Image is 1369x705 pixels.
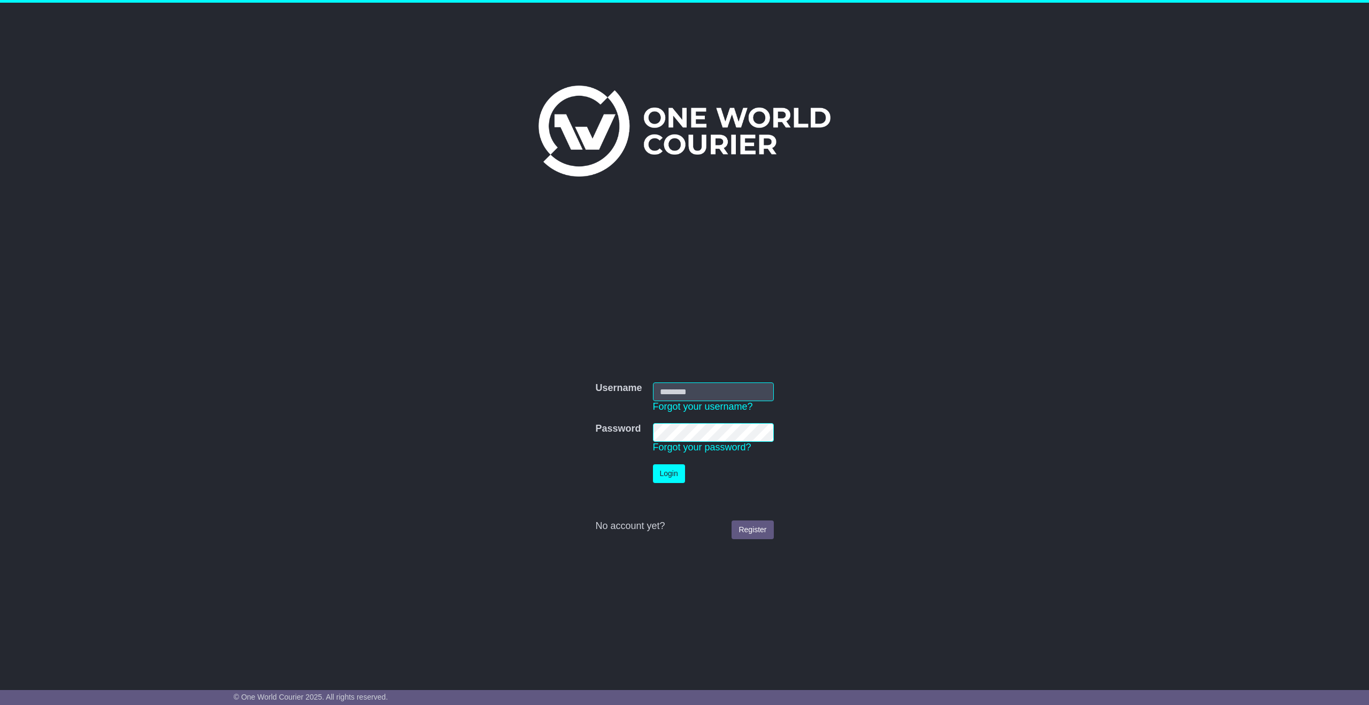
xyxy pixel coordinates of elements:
[595,423,641,435] label: Password
[595,520,773,532] div: No account yet?
[595,382,642,394] label: Username
[234,693,388,701] span: © One World Courier 2025. All rights reserved.
[539,86,830,177] img: One World
[653,464,685,483] button: Login
[653,442,751,453] a: Forgot your password?
[653,401,753,412] a: Forgot your username?
[732,520,773,539] a: Register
